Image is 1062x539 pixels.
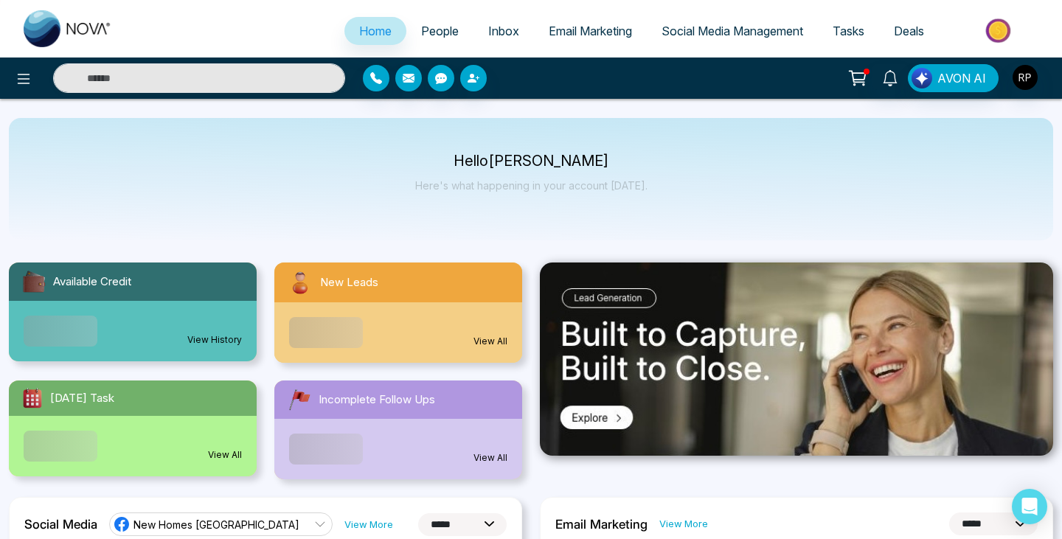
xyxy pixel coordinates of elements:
[286,268,314,296] img: newLeads.svg
[473,335,507,348] a: View All
[662,24,803,38] span: Social Media Management
[879,17,939,45] a: Deals
[473,451,507,465] a: View All
[421,24,459,38] span: People
[21,268,47,295] img: availableCredit.svg
[265,262,531,363] a: New LeadsView All
[286,386,313,413] img: followUps.svg
[534,17,647,45] a: Email Marketing
[21,386,44,410] img: todayTask.svg
[24,10,112,47] img: Nova CRM Logo
[659,517,708,531] a: View More
[24,517,97,532] h2: Social Media
[488,24,519,38] span: Inbox
[894,24,924,38] span: Deals
[473,17,534,45] a: Inbox
[344,17,406,45] a: Home
[937,69,986,87] span: AVON AI
[415,179,648,192] p: Here's what happening in your account [DATE].
[133,518,299,532] span: New Homes [GEOGRAPHIC_DATA]
[818,17,879,45] a: Tasks
[647,17,818,45] a: Social Media Management
[946,14,1053,47] img: Market-place.gif
[319,392,435,408] span: Incomplete Follow Ups
[359,24,392,38] span: Home
[908,64,999,92] button: AVON AI
[912,68,932,88] img: Lead Flow
[344,518,393,532] a: View More
[540,262,1053,456] img: .
[320,274,378,291] span: New Leads
[265,380,531,479] a: Incomplete Follow UpsView All
[555,517,648,532] h2: Email Marketing
[415,155,648,167] p: Hello [PERSON_NAME]
[549,24,632,38] span: Email Marketing
[833,24,864,38] span: Tasks
[208,448,242,462] a: View All
[50,390,114,407] span: [DATE] Task
[1012,489,1047,524] div: Open Intercom Messenger
[187,333,242,347] a: View History
[1013,65,1038,90] img: User Avatar
[406,17,473,45] a: People
[53,274,131,291] span: Available Credit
